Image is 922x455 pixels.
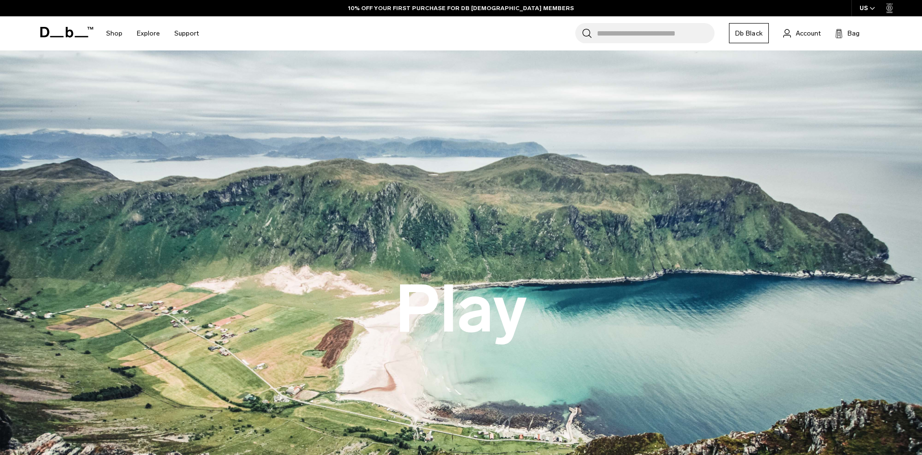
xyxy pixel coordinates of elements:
a: Db Black [729,23,769,43]
a: Account [783,27,821,39]
nav: Main Navigation [99,16,206,50]
button: Bag [835,27,860,39]
button: Play [395,273,527,346]
a: 10% OFF YOUR FIRST PURCHASE FOR DB [DEMOGRAPHIC_DATA] MEMBERS [348,4,574,12]
a: Support [174,16,199,50]
a: Shop [106,16,122,50]
span: Account [796,28,821,38]
span: Bag [848,28,860,38]
a: Explore [137,16,160,50]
